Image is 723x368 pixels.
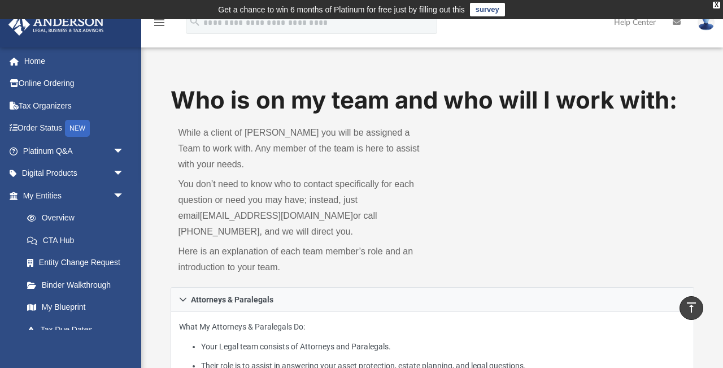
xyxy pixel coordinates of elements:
a: Tax Due Dates [16,318,141,341]
span: arrow_drop_down [113,184,136,207]
a: Attorneys & Paralegals [171,287,694,312]
div: close [713,2,720,8]
a: Entity Change Request [16,252,141,274]
a: CTA Hub [16,229,141,252]
a: Tax Organizers [8,94,141,117]
i: vertical_align_top [685,301,698,314]
p: Here is an explanation of each team member’s role and an introduction to your team. [178,244,425,275]
a: Order StatusNEW [8,117,141,140]
div: NEW [65,120,90,137]
img: Anderson Advisors Platinum Portal [5,14,107,36]
span: Attorneys & Paralegals [191,296,273,304]
a: Online Ordering [8,72,141,95]
i: menu [153,16,166,29]
p: While a client of [PERSON_NAME] you will be assigned a Team to work with. Any member of the team ... [178,125,425,172]
span: arrow_drop_down [113,140,136,163]
a: My Entitiesarrow_drop_down [8,184,141,207]
a: [EMAIL_ADDRESS][DOMAIN_NAME] [200,211,353,220]
p: You don’t need to know who to contact specifically for each question or need you may have; instea... [178,176,425,240]
a: vertical_align_top [680,296,703,320]
a: Digital Productsarrow_drop_down [8,162,141,185]
div: Get a chance to win 6 months of Platinum for free just by filling out this [218,3,465,16]
a: menu [153,21,166,29]
a: Binder Walkthrough [16,274,141,296]
a: Home [8,50,141,72]
a: Overview [16,207,141,230]
a: My Blueprint [16,296,136,319]
span: arrow_drop_down [113,162,136,185]
i: search [189,15,201,28]
a: survey [470,3,505,16]
li: Your Legal team consists of Attorneys and Paralegals. [201,340,686,354]
img: User Pic [698,14,715,31]
h1: Who is on my team and who will I work with: [171,84,694,117]
a: Platinum Q&Aarrow_drop_down [8,140,141,162]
